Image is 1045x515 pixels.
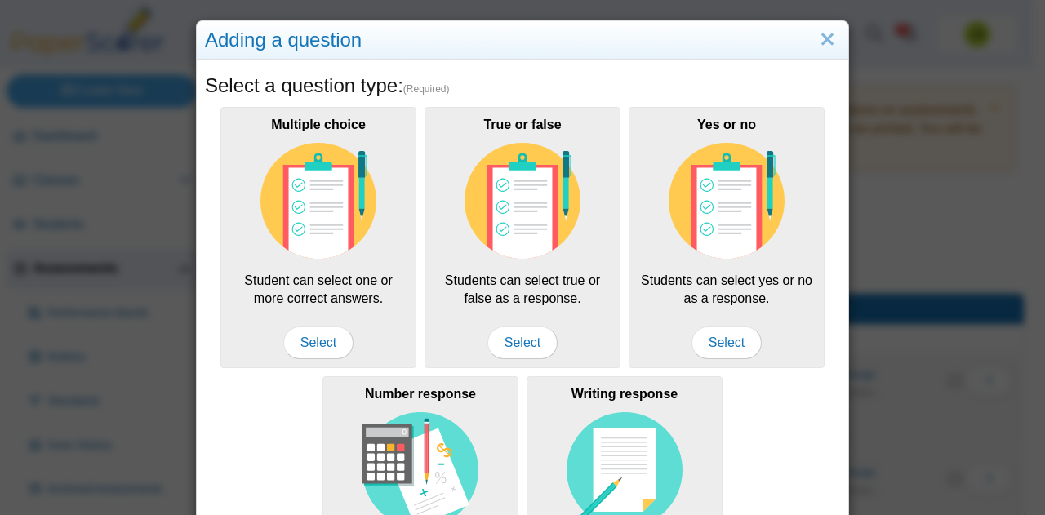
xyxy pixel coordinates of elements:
[483,118,561,131] b: True or false
[260,143,376,259] img: item-type-multiple-choice.svg
[571,387,678,401] b: Writing response
[487,326,558,359] span: Select
[271,118,366,131] b: Multiple choice
[815,26,840,54] a: Close
[425,107,620,368] div: Students can select true or false as a response.
[629,107,825,368] div: Students can select yes or no as a response.
[197,21,848,60] div: Adding a question
[691,326,762,359] span: Select
[669,143,785,259] img: item-type-multiple-choice.svg
[365,387,476,401] b: Number response
[697,118,756,131] b: Yes or no
[220,107,416,368] div: Student can select one or more correct answers.
[465,143,580,259] img: item-type-multiple-choice.svg
[283,326,354,359] span: Select
[205,72,840,100] h5: Select a question type:
[403,82,450,96] span: (Required)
